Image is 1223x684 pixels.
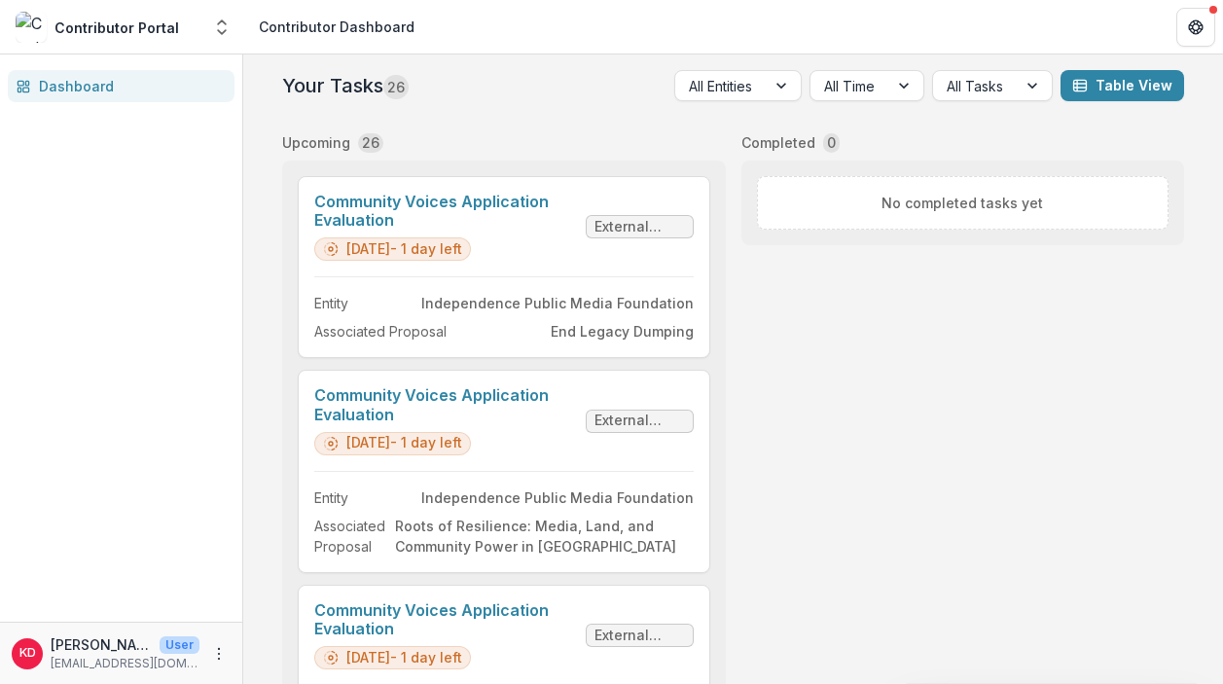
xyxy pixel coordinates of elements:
[383,75,409,99] span: 26
[54,18,179,38] div: Contributor Portal
[282,74,409,97] h2: Your Tasks
[259,17,414,37] div: Contributor Dashboard
[314,601,578,638] a: Community Voices Application Evaluation
[1176,8,1215,47] button: Get Help
[8,70,234,102] a: Dashboard
[16,12,47,43] img: Contributor Portal
[51,634,152,655] p: [PERSON_NAME]
[251,13,422,41] nav: breadcrumb
[51,655,199,672] p: [EMAIL_ADDRESS][DOMAIN_NAME]
[207,642,231,666] button: More
[362,132,379,153] p: 26
[282,132,350,153] p: Upcoming
[1061,70,1184,101] button: Table View
[741,132,815,153] p: Completed
[160,636,199,654] p: User
[827,132,836,153] p: 0
[314,386,578,423] a: Community Voices Application Evaluation
[208,8,235,47] button: Open entity switcher
[19,647,36,660] div: Kim Dinh
[881,193,1043,213] p: No completed tasks yet
[39,76,219,96] div: Dashboard
[314,193,578,230] a: Community Voices Application Evaluation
